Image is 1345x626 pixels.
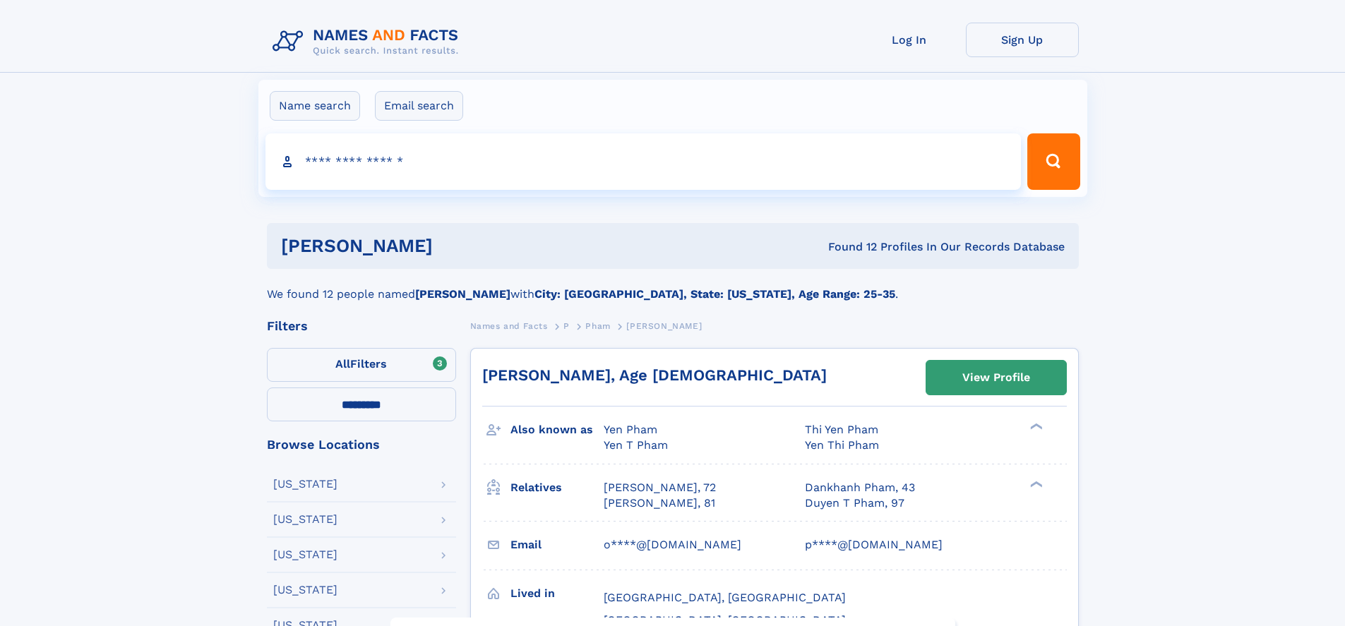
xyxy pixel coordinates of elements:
[415,287,510,301] b: [PERSON_NAME]
[510,418,604,442] h3: Also known as
[853,23,966,57] a: Log In
[281,237,630,255] h1: [PERSON_NAME]
[626,321,702,331] span: [PERSON_NAME]
[267,269,1079,303] div: We found 12 people named with .
[470,317,548,335] a: Names and Facts
[265,133,1022,190] input: search input
[270,91,360,121] label: Name search
[604,480,716,495] a: [PERSON_NAME], 72
[805,480,915,495] a: Dankhanh Pham, 43
[805,438,879,452] span: Yen Thi Pham
[267,23,470,61] img: Logo Names and Facts
[273,549,337,560] div: [US_STATE]
[563,321,570,331] span: P
[604,438,668,452] span: Yen T Pham
[267,348,456,382] label: Filters
[510,533,604,557] h3: Email
[805,495,904,511] a: Duyen T Pham, 97
[805,423,878,436] span: Thi Yen Pham
[510,582,604,606] h3: Lived in
[604,423,657,436] span: Yen Pham
[482,366,827,384] a: [PERSON_NAME], Age [DEMOGRAPHIC_DATA]
[375,91,463,121] label: Email search
[630,239,1065,255] div: Found 12 Profiles In Our Records Database
[1027,133,1080,190] button: Search Button
[335,357,350,371] span: All
[510,476,604,500] h3: Relatives
[1027,422,1044,431] div: ❯
[267,320,456,332] div: Filters
[563,317,570,335] a: P
[273,584,337,596] div: [US_STATE]
[1027,479,1044,488] div: ❯
[585,321,610,331] span: Pham
[273,478,337,490] div: [US_STATE]
[604,495,715,511] a: [PERSON_NAME], 81
[604,591,846,604] span: [GEOGRAPHIC_DATA], [GEOGRAPHIC_DATA]
[534,287,895,301] b: City: [GEOGRAPHIC_DATA], State: [US_STATE], Age Range: 25-35
[273,514,337,525] div: [US_STATE]
[267,438,456,451] div: Browse Locations
[966,23,1079,57] a: Sign Up
[926,361,1066,395] a: View Profile
[962,361,1030,394] div: View Profile
[585,317,610,335] a: Pham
